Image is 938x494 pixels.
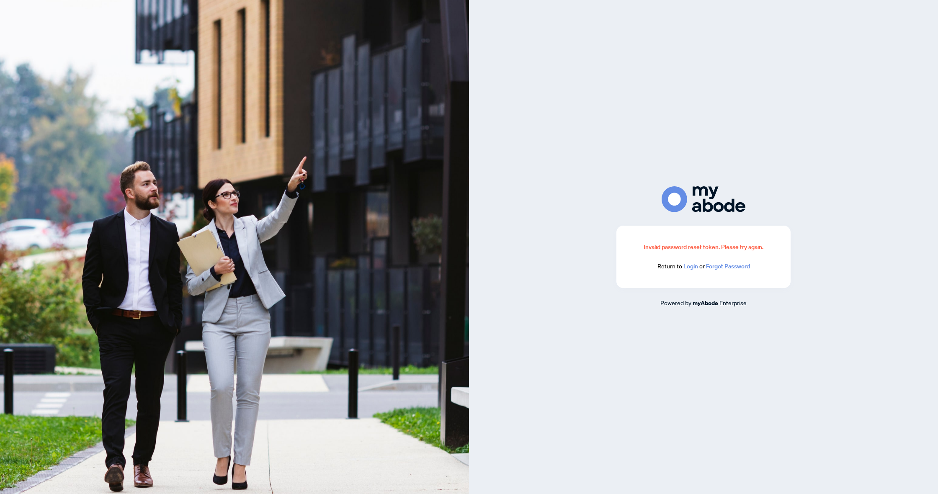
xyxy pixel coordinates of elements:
a: Login [683,262,698,270]
img: ma-logo [662,186,745,212]
a: myAbode [693,298,718,308]
a: Forgot Password [706,262,750,270]
span: Powered by [660,299,691,306]
div: Invalid password reset token. Please try again. [636,242,770,252]
div: Return to or [636,262,770,271]
span: Enterprise [719,299,747,306]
